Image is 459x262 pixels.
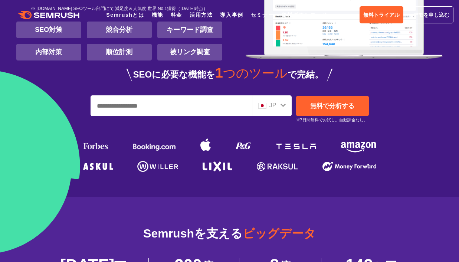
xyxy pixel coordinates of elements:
[363,11,400,19] span: 無料トライアル
[409,6,453,23] a: デモを申し込む
[152,12,163,18] a: 機能
[413,11,449,19] span: デモを申し込む
[360,6,403,23] a: 無料トライアル
[310,102,354,109] span: 無料で分析する
[16,44,81,60] li: 内部対策
[16,221,443,258] div: Semrushを支える
[87,44,152,60] li: 順位計測
[269,102,276,108] span: JP
[16,22,81,38] li: SEO対策
[171,12,182,18] a: 料金
[91,96,252,116] input: URL、キーワードを入力してください
[288,69,324,79] span: で完結。
[281,12,328,18] a: 資料ダウンロード
[190,12,213,18] a: 活用方法
[106,12,144,18] a: Semrushとは
[16,66,443,82] div: SEOに必要な機能を
[220,12,243,18] a: 導入事例
[87,22,152,38] li: 競合分析
[296,96,369,116] a: 無料で分析する
[223,66,288,80] span: つのツール
[157,22,222,38] li: キーワード調査
[157,44,222,60] li: 被リンク調査
[251,12,274,18] a: セミナー
[215,65,223,81] span: 1
[296,117,368,124] small: ※7日間無料でお試し。自動課金なし。
[243,227,316,240] span: ビッグデータ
